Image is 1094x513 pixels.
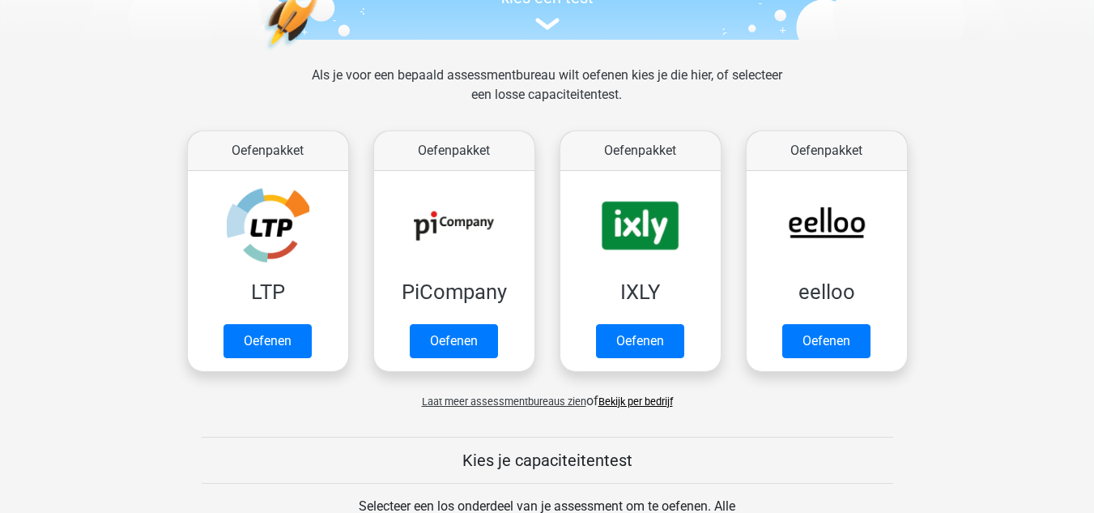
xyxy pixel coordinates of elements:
img: assessment [535,18,560,30]
span: Laat meer assessmentbureaus zien [422,395,586,408]
h5: Kies je capaciteitentest [202,451,893,470]
a: Oefenen [410,324,498,358]
a: Bekijk per bedrijf [598,395,673,408]
div: of [175,378,920,411]
div: Als je voor een bepaald assessmentbureau wilt oefenen kies je die hier, of selecteer een losse ca... [299,66,795,124]
a: Oefenen [782,324,871,358]
a: Oefenen [596,324,684,358]
a: Oefenen [223,324,312,358]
